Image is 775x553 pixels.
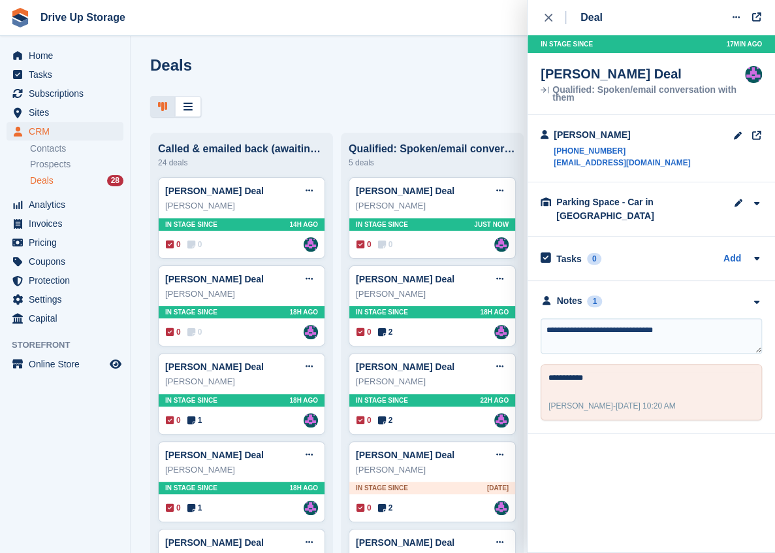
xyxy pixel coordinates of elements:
[7,252,123,271] a: menu
[29,355,107,373] span: Online Store
[541,86,745,101] div: Qualified: Spoken/email conversation with them
[349,143,516,155] div: Qualified: Spoken/email conversation with them
[165,199,318,212] div: [PERSON_NAME]
[356,326,372,338] span: 0
[356,199,509,212] div: [PERSON_NAME]
[166,502,181,514] span: 0
[150,56,192,74] h1: Deals
[165,288,318,301] div: [PERSON_NAME]
[165,361,264,372] a: [PERSON_NAME] Deal
[187,414,202,426] span: 1
[7,65,123,84] a: menu
[30,174,123,188] a: Deals 28
[556,195,687,223] div: Parking Space - Car in [GEOGRAPHIC_DATA]
[107,175,123,186] div: 28
[349,155,516,171] div: 5 deals
[29,290,107,309] span: Settings
[7,233,123,252] a: menu
[165,483,217,493] span: In stage since
[378,414,393,426] span: 2
[378,239,393,250] span: 0
[304,413,318,427] img: Andy
[356,537,454,548] a: [PERSON_NAME] Deal
[7,271,123,290] a: menu
[356,414,372,426] span: 0
[7,309,123,327] a: menu
[587,253,602,265] div: 0
[304,325,318,339] img: Andy
[557,294,582,308] div: Notes
[165,220,217,229] span: In stage since
[29,214,107,233] span: Invoices
[165,375,318,388] div: [PERSON_NAME]
[289,483,318,493] span: 18H AGO
[12,339,130,352] span: Storefront
[554,145,690,157] a: [PHONE_NUMBER]
[356,361,454,372] a: [PERSON_NAME] Deal
[187,239,202,250] span: 0
[29,252,107,271] span: Coupons
[108,356,123,372] a: Preview store
[30,158,123,171] a: Prospects
[35,7,131,28] a: Drive Up Storage
[289,307,318,317] span: 18H AGO
[487,483,509,493] span: [DATE]
[556,253,582,265] h2: Tasks
[289,220,318,229] span: 14H AGO
[187,502,202,514] span: 1
[29,233,107,252] span: Pricing
[10,8,30,27] img: stora-icon-8386f47178a22dfd0bd8f6a31ec36ba5ce8667c1dd55bd0f319d3a0aa187defe.svg
[554,157,690,169] a: [EMAIL_ADDRESS][DOMAIN_NAME]
[29,46,107,65] span: Home
[548,400,676,412] div: -
[7,122,123,141] a: menu
[158,143,325,155] div: Called & emailed back (awaiting response)
[7,84,123,103] a: menu
[356,186,454,196] a: [PERSON_NAME] Deal
[29,84,107,103] span: Subscriptions
[494,501,509,515] img: Andy
[378,326,393,338] span: 2
[726,39,762,49] span: 17MIN AGO
[356,463,509,477] div: [PERSON_NAME]
[165,395,217,405] span: In stage since
[165,186,264,196] a: [PERSON_NAME] Deal
[541,39,593,49] span: In stage since
[494,325,509,339] a: Andy
[480,307,509,317] span: 18H AGO
[356,274,454,284] a: [PERSON_NAME] Deal
[166,239,181,250] span: 0
[356,502,372,514] span: 0
[29,309,107,327] span: Capital
[304,501,318,515] img: Andy
[29,122,107,141] span: CRM
[304,237,318,252] img: Andy
[745,66,762,83] img: Andy
[166,326,181,338] span: 0
[494,237,509,252] a: Andy
[480,395,509,405] span: 22H AGO
[356,483,408,493] span: In stage since
[7,46,123,65] a: menu
[356,220,408,229] span: In stage since
[356,239,372,250] span: 0
[158,155,325,171] div: 24 deals
[494,413,509,427] img: Andy
[580,10,603,25] div: Deal
[166,414,181,426] span: 0
[616,401,676,411] span: [DATE] 10:20 AM
[548,401,613,411] span: [PERSON_NAME]
[587,295,602,307] div: 1
[7,103,123,122] a: menu
[30,158,71,171] span: Prospects
[187,326,202,338] span: 0
[7,214,123,233] a: menu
